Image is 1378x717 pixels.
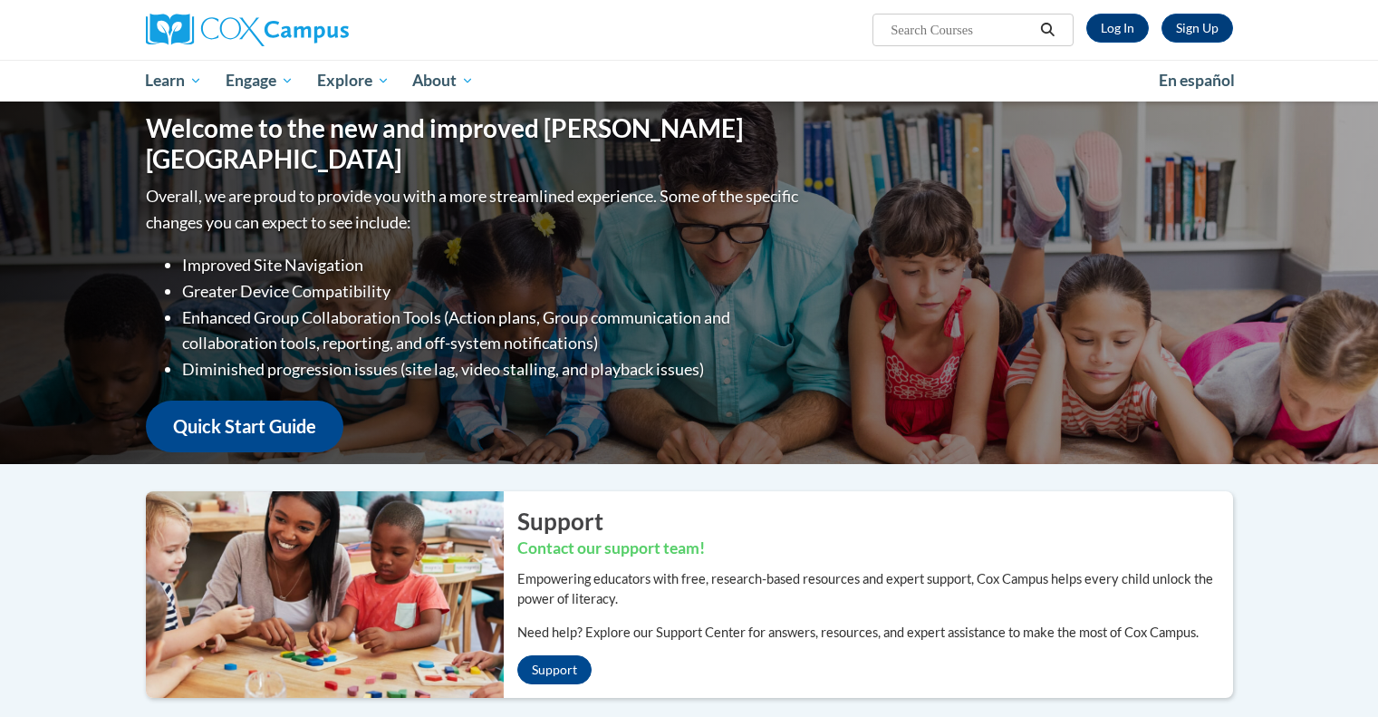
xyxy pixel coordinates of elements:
p: Overall, we are proud to provide you with a more streamlined experience. Some of the specific cha... [146,183,803,236]
p: Need help? Explore our Support Center for answers, resources, and expert assistance to make the m... [517,623,1233,643]
div: Main menu [119,60,1260,102]
img: Cox Campus [146,14,349,46]
img: ... [132,491,504,698]
input: Search Courses [889,19,1034,41]
a: Explore [305,60,401,102]
span: Engage [226,70,294,92]
a: Cox Campus [146,14,490,46]
li: Diminished progression issues (site lag, video stalling, and playback issues) [182,356,803,383]
li: Enhanced Group Collaboration Tools (Action plans, Group communication and collaboration tools, re... [182,305,803,357]
a: Register [1161,14,1233,43]
p: Empowering educators with free, research-based resources and expert support, Cox Campus helps eve... [517,569,1233,609]
h2: Support [517,505,1233,538]
a: En español [1147,62,1247,100]
a: About [400,60,486,102]
span: En español [1159,71,1235,90]
span: Explore [317,70,390,92]
li: Improved Site Navigation [182,252,803,278]
a: Engage [214,60,305,102]
li: Greater Device Compatibility [182,278,803,305]
span: About [412,70,474,92]
h3: Contact our support team! [517,538,1233,560]
a: Log In [1086,14,1149,43]
span: Learn [145,70,202,92]
a: Quick Start Guide [146,401,343,452]
a: Support [517,655,592,684]
h1: Welcome to the new and improved [PERSON_NAME][GEOGRAPHIC_DATA] [146,113,803,174]
a: Learn [134,60,215,102]
button: Search [1034,19,1061,41]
